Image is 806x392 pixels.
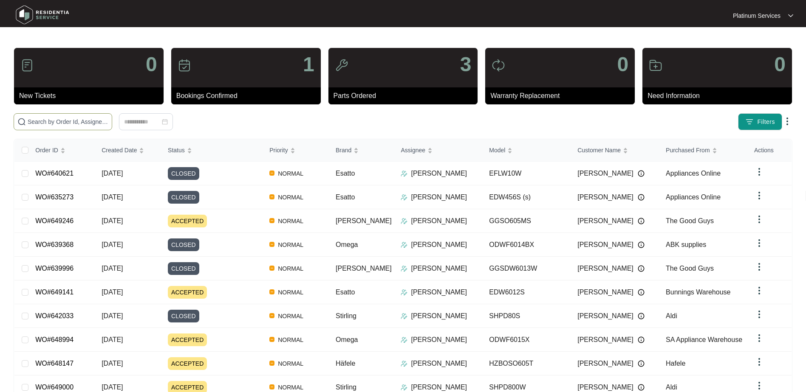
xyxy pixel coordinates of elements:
[411,358,467,369] p: [PERSON_NAME]
[666,312,677,319] span: Aldi
[35,384,74,391] a: WO#649000
[577,335,633,345] span: [PERSON_NAME]
[754,167,764,177] img: dropdown arrow
[747,139,792,162] th: Actions
[411,216,467,226] p: [PERSON_NAME]
[411,263,467,274] p: [PERSON_NAME]
[411,287,467,297] p: [PERSON_NAME]
[666,360,685,367] span: Hafele
[401,170,407,177] img: Assigner Icon
[617,54,628,75] p: 0
[649,59,662,72] img: icon
[490,91,635,101] p: Warranty Replacement
[329,139,394,162] th: Brand
[577,240,633,250] span: [PERSON_NAME]
[401,289,407,296] img: Assigner Icon
[334,91,478,101] p: Parts Ordered
[17,118,26,126] img: search-icon
[263,139,329,162] th: Priority
[577,168,633,179] span: [PERSON_NAME]
[754,190,764,201] img: dropdown arrow
[102,360,123,367] span: [DATE]
[336,288,355,296] span: Esatto
[401,360,407,367] img: Assigner Icon
[335,59,348,72] img: icon
[102,193,123,201] span: [DATE]
[274,311,307,321] span: NORMAL
[482,209,571,233] td: GGSO605MS
[168,167,199,180] span: CLOSED
[269,384,274,389] img: Vercel Logo
[102,384,123,391] span: [DATE]
[95,139,161,162] th: Created Date
[274,240,307,250] span: NORMAL
[638,218,645,224] img: Info icon
[666,384,677,391] span: Aldi
[336,193,355,201] span: Esatto
[577,311,633,321] span: [PERSON_NAME]
[168,262,199,275] span: CLOSED
[336,336,358,343] span: Omega
[168,286,207,299] span: ACCEPTED
[754,286,764,296] img: dropdown arrow
[35,360,74,367] a: WO#648147
[35,193,74,201] a: WO#635273
[492,59,505,72] img: icon
[274,335,307,345] span: NORMAL
[168,146,185,155] span: Status
[482,233,571,257] td: ODWF6014BX
[336,265,392,272] span: [PERSON_NAME]
[489,146,505,155] span: Model
[648,91,792,101] p: Need Information
[577,287,633,297] span: [PERSON_NAME]
[638,194,645,201] img: Info icon
[269,313,274,318] img: Vercel Logo
[638,360,645,367] img: Info icon
[168,215,207,227] span: ACCEPTED
[482,280,571,304] td: EDW6012S
[168,238,199,251] span: CLOSED
[269,218,274,223] img: Vercel Logo
[401,146,425,155] span: Assignee
[20,59,34,72] img: icon
[168,191,199,204] span: CLOSED
[401,336,407,343] img: Assigner Icon
[577,216,633,226] span: [PERSON_NAME]
[638,313,645,319] img: Info icon
[336,312,356,319] span: Stirling
[666,193,721,201] span: Appliances Online
[274,192,307,202] span: NORMAL
[638,265,645,272] img: Info icon
[733,11,781,20] p: Platinum Services
[411,240,467,250] p: [PERSON_NAME]
[102,146,137,155] span: Created Date
[754,262,764,272] img: dropdown arrow
[666,146,710,155] span: Purchased From
[161,139,263,162] th: Status
[482,257,571,280] td: GGSDW6013W
[666,241,706,248] span: ABK supplies
[411,192,467,202] p: [PERSON_NAME]
[460,54,472,75] p: 3
[401,194,407,201] img: Assigner Icon
[401,384,407,391] img: Assigner Icon
[28,139,95,162] th: Order ID
[577,192,633,202] span: [PERSON_NAME]
[102,336,123,343] span: [DATE]
[482,352,571,375] td: HZBOSO605T
[35,241,74,248] a: WO#639368
[638,289,645,296] img: Info icon
[666,217,714,224] span: The Good Guys
[35,265,74,272] a: WO#639996
[35,217,74,224] a: WO#649246
[394,139,482,162] th: Assignee
[401,265,407,272] img: Assigner Icon
[35,288,74,296] a: WO#649141
[754,309,764,319] img: dropdown arrow
[666,265,714,272] span: The Good Guys
[336,241,358,248] span: Omega
[666,170,721,177] span: Appliances Online
[482,328,571,352] td: ODWF6015X
[482,185,571,209] td: EDW456S (s)
[774,54,786,75] p: 0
